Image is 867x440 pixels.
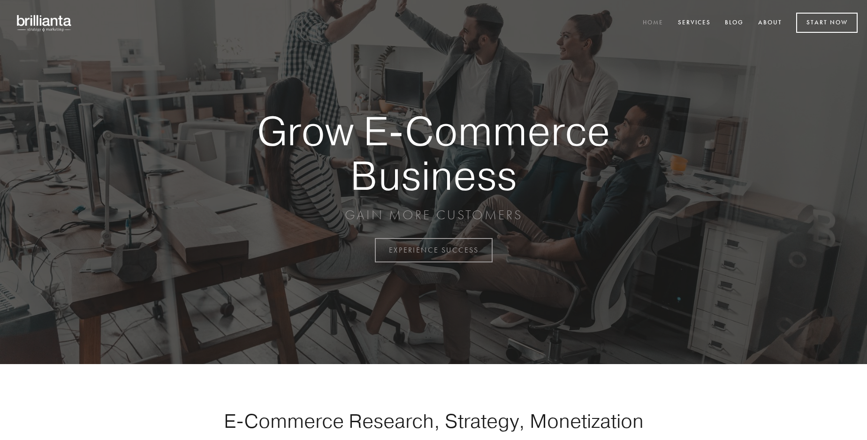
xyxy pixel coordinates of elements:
strong: Grow E-Commerce Business [224,109,643,197]
a: Services [672,15,717,31]
a: Home [637,15,669,31]
h1: E-Commerce Research, Strategy, Monetization [194,409,673,433]
p: GAIN MORE CUSTOMERS [224,207,643,224]
a: EXPERIENCE SUCCESS [375,238,493,262]
a: Blog [719,15,750,31]
img: brillianta - research, strategy, marketing [9,9,80,37]
a: Start Now [796,13,858,33]
a: About [752,15,788,31]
